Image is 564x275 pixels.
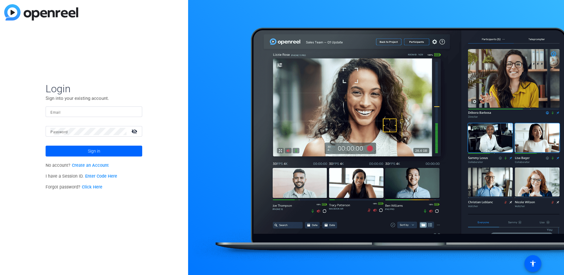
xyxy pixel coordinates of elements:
[50,130,68,134] mat-label: Password
[85,174,117,179] a: Enter Code Here
[46,95,142,102] p: Sign into your existing account.
[529,260,537,267] mat-icon: accessibility
[4,4,78,21] img: blue-gradient.svg
[88,144,100,159] span: Sign in
[50,108,137,115] input: Enter Email Address
[46,146,142,156] button: Sign in
[46,82,142,95] span: Login
[50,110,60,115] mat-label: Email
[82,185,102,190] a: Click Here
[128,127,142,136] mat-icon: visibility_off
[46,163,109,168] span: No account?
[46,185,102,190] span: Forgot password?
[46,174,117,179] span: I have a Session ID.
[72,163,109,168] a: Create an Account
